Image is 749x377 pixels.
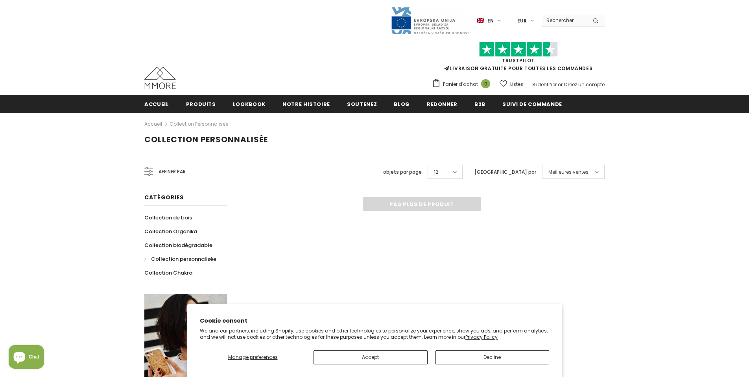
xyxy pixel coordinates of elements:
[391,6,469,35] img: Javni Razpis
[144,266,192,280] a: Collection Chakra
[548,168,588,176] span: Meilleures ventes
[200,317,549,325] h2: Cookie consent
[282,95,330,113] a: Notre histoire
[6,345,46,371] inbox-online-store-chat: Shopify online store chat
[558,81,563,88] span: or
[432,45,605,72] span: LIVRAISON GRATUITE POUR TOUTES LES COMMANDES
[487,17,494,25] span: en
[186,100,216,108] span: Produits
[347,100,377,108] span: soutenez
[477,17,484,24] img: i-lang-1.png
[144,67,176,89] img: Cas MMORE
[474,168,536,176] label: [GEOGRAPHIC_DATA] par
[465,334,498,340] a: Privacy Policy
[383,168,422,176] label: objets par page
[144,252,216,266] a: Collection personnalisée
[314,350,428,364] button: Accept
[502,57,535,64] a: TrustPilot
[394,95,410,113] a: Blog
[474,95,485,113] a: B2B
[394,100,410,108] span: Blog
[186,95,216,113] a: Produits
[159,167,186,176] span: Affiner par
[510,80,523,88] span: Listes
[542,15,587,26] input: Search Site
[144,211,192,225] a: Collection de bois
[517,17,527,25] span: EUR
[502,95,562,113] a: Suivi de commande
[144,269,192,277] span: Collection Chakra
[144,134,268,145] span: Collection personnalisée
[479,42,558,57] img: Faites confiance aux étoiles pilotes
[427,100,458,108] span: Redonner
[200,328,549,340] p: We and our partners, including Shopify, use cookies and other technologies to personalize your ex...
[474,100,485,108] span: B2B
[347,95,377,113] a: soutenez
[532,81,557,88] a: S'identifier
[427,95,458,113] a: Redonner
[228,354,278,360] span: Manage preferences
[144,119,162,129] a: Accueil
[432,78,494,90] a: Panier d'achat 0
[443,80,478,88] span: Panier d'achat
[144,95,169,113] a: Accueil
[435,350,550,364] button: Decline
[500,77,523,91] a: Listes
[282,100,330,108] span: Notre histoire
[144,228,197,235] span: Collection Organika
[233,95,266,113] a: Lookbook
[564,81,605,88] a: Créez un compte
[233,100,266,108] span: Lookbook
[144,225,197,238] a: Collection Organika
[502,100,562,108] span: Suivi de commande
[144,241,212,249] span: Collection biodégradable
[200,350,306,364] button: Manage preferences
[144,193,184,201] span: Catégories
[144,238,212,252] a: Collection biodégradable
[144,100,169,108] span: Accueil
[434,168,438,176] span: 12
[151,255,216,263] span: Collection personnalisée
[170,121,228,127] a: Collection personnalisée
[391,17,469,24] a: Javni Razpis
[144,214,192,221] span: Collection de bois
[481,79,490,88] span: 0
